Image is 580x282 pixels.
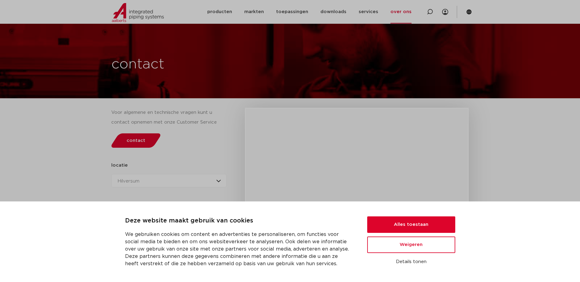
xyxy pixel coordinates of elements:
[111,163,128,168] strong: locatie
[125,216,353,226] p: Deze website maakt gebruik van cookies
[125,231,353,267] p: We gebruiken cookies om content en advertenties te personaliseren, om functies voor social media ...
[367,257,455,267] button: Details tonen
[367,216,455,233] button: Alles toestaan
[367,237,455,253] button: Weigeren
[111,108,227,127] div: Voor algemene en technische vragen kunt u contact opnemen met onze Customer Service
[127,138,145,143] span: contact
[109,133,162,148] a: contact
[111,55,312,74] h1: contact
[118,179,139,183] span: Hilversum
